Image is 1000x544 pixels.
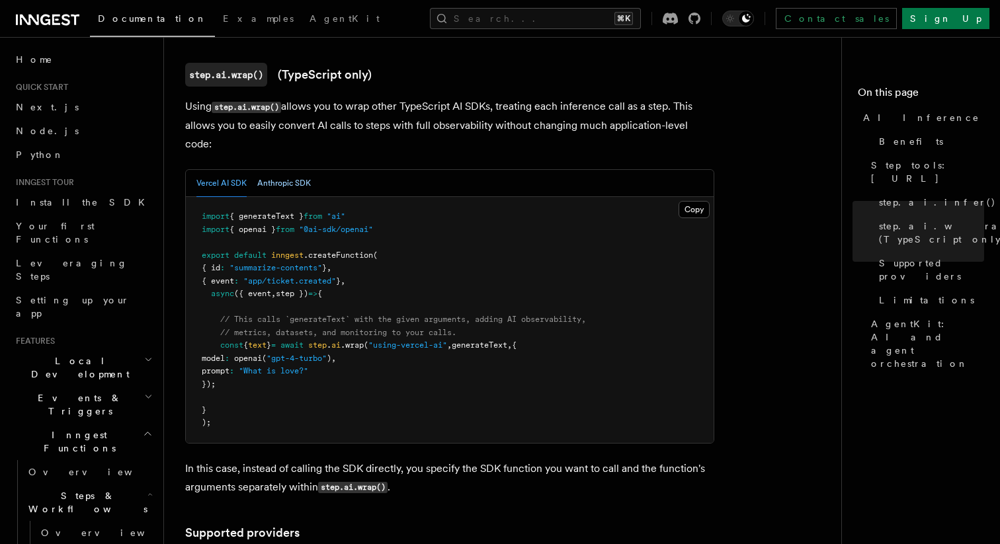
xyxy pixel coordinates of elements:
[16,221,95,245] span: Your first Functions
[185,524,300,542] a: Supported providers
[299,225,373,234] span: "@ai-sdk/openai"
[308,289,317,298] span: =>
[248,340,267,350] span: text
[874,130,984,153] a: Benefits
[11,190,155,214] a: Install the SDK
[11,428,143,455] span: Inngest Functions
[368,340,447,350] span: "using-vercel-ai"
[11,391,144,418] span: Events & Triggers
[234,289,271,298] span: ({ event
[874,288,984,312] a: Limitations
[202,405,206,414] span: }
[327,354,331,363] span: )
[185,97,714,153] p: Using allows you to wrap other TypeScript AI SDKs, treating each inference call as a step. This a...
[308,340,327,350] span: step
[16,53,53,66] span: Home
[11,251,155,288] a: Leveraging Steps
[202,354,225,363] span: model
[202,276,234,286] span: { event
[202,251,229,260] span: export
[16,126,79,136] span: Node.js
[871,317,984,370] span: AgentKit: AI and agent orchestration
[11,349,155,386] button: Local Development
[98,13,207,24] span: Documentation
[331,354,336,363] span: ,
[229,366,234,375] span: :
[223,13,294,24] span: Examples
[874,214,984,251] a: step.ai.wrap() (TypeScript only)
[512,340,517,350] span: {
[879,135,943,148] span: Benefits
[229,263,322,272] span: "summarize-contents"
[185,63,267,87] code: step.ai.wrap()
[866,312,984,375] a: AgentKit: AI and agent orchestration
[11,95,155,119] a: Next.js
[202,418,211,427] span: );
[243,276,336,286] span: "app/ticket.created"
[16,102,79,112] span: Next.js
[341,340,364,350] span: .wrap
[614,12,633,25] kbd: ⌘K
[318,482,388,493] code: step.ai.wrap()
[267,354,327,363] span: "gpt-4-turbo"
[776,8,897,29] a: Contact sales
[858,85,984,106] h4: On this page
[229,225,276,234] span: { openai }
[11,177,74,188] span: Inngest tour
[902,8,989,29] a: Sign Up
[11,423,155,460] button: Inngest Functions
[239,366,308,375] span: "What is love?"
[220,328,456,337] span: // metrics, datasets, and monitoring to your calls.
[280,340,304,350] span: await
[225,354,229,363] span: :
[16,258,128,282] span: Leveraging Steps
[220,263,225,272] span: :
[16,295,130,319] span: Setting up your app
[234,354,262,363] span: openai
[304,212,322,221] span: from
[28,467,165,477] span: Overview
[317,289,322,298] span: {
[202,212,229,221] span: import
[202,379,216,389] span: });
[373,251,378,260] span: (
[679,201,710,218] button: Copy
[202,225,229,234] span: import
[257,170,311,197] button: Anthropic SDK
[11,288,155,325] a: Setting up your app
[11,214,155,251] a: Your first Functions
[11,48,155,71] a: Home
[874,251,984,288] a: Supported providers
[229,212,304,221] span: { generateText }
[23,489,147,516] span: Steps & Workflows
[11,119,155,143] a: Node.js
[322,263,327,272] span: }
[452,340,507,350] span: generateText
[341,276,345,286] span: ,
[211,289,234,298] span: async
[185,63,372,87] a: step.ai.wrap()(TypeScript only)
[11,386,155,423] button: Events & Triggers
[863,111,979,124] span: AI Inference
[447,340,452,350] span: ,
[23,460,155,484] a: Overview
[23,484,155,521] button: Steps & Workflows
[202,263,220,272] span: { id
[243,340,248,350] span: {
[874,190,984,214] a: step.ai.infer()
[327,263,331,272] span: ,
[271,251,304,260] span: inngest
[234,251,267,260] span: default
[327,212,345,221] span: "ai"
[866,153,984,190] a: Step tools: [URL]
[215,4,302,36] a: Examples
[202,366,229,375] span: prompt
[271,340,276,350] span: =
[858,106,984,130] a: AI Inference
[430,8,641,29] button: Search...⌘K
[310,13,380,24] span: AgentKit
[90,4,215,37] a: Documentation
[722,11,754,26] button: Toggle dark mode
[327,340,331,350] span: .
[879,293,974,307] span: Limitations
